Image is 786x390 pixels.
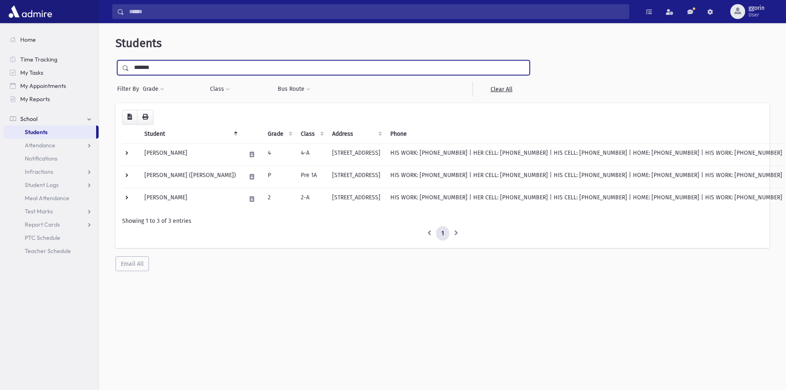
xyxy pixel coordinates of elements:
[748,12,765,18] span: User
[3,112,99,125] a: School
[327,125,385,144] th: Address: activate to sort column ascending
[210,82,230,97] button: Class
[139,188,241,210] td: [PERSON_NAME]
[3,191,99,205] a: Meal Attendance
[20,115,38,123] span: School
[116,36,162,50] span: Students
[3,66,99,79] a: My Tasks
[263,143,296,165] td: 4
[25,168,53,175] span: Infractions
[20,36,36,43] span: Home
[25,234,60,241] span: PTC Schedule
[25,181,59,189] span: Student Logs
[3,205,99,218] a: Test Marks
[296,188,327,210] td: 2-A
[3,79,99,92] a: My Appointments
[20,82,66,90] span: My Appointments
[3,244,99,258] a: Teacher Schedule
[3,231,99,244] a: PTC Schedule
[436,226,449,241] a: 1
[20,56,57,63] span: Time Tracking
[3,92,99,106] a: My Reports
[137,110,153,125] button: Print
[296,165,327,188] td: Pre 1A
[7,3,54,20] img: AdmirePro
[25,247,71,255] span: Teacher Schedule
[25,208,53,215] span: Test Marks
[25,194,69,202] span: Meal Attendance
[263,188,296,210] td: 2
[3,33,99,46] a: Home
[117,85,142,93] span: Filter By
[3,178,99,191] a: Student Logs
[20,69,43,76] span: My Tasks
[25,128,47,136] span: Students
[122,217,763,225] div: Showing 1 to 3 of 3 entries
[122,110,137,125] button: CSV
[139,143,241,165] td: [PERSON_NAME]
[296,125,327,144] th: Class: activate to sort column ascending
[327,143,385,165] td: [STREET_ADDRESS]
[263,165,296,188] td: P
[3,165,99,178] a: Infractions
[327,165,385,188] td: [STREET_ADDRESS]
[124,4,629,19] input: Search
[139,125,241,144] th: Student: activate to sort column descending
[277,82,311,97] button: Bus Route
[3,218,99,231] a: Report Cards
[20,95,50,103] span: My Reports
[327,188,385,210] td: [STREET_ADDRESS]
[748,5,765,12] span: ggorin
[139,165,241,188] td: [PERSON_NAME] ([PERSON_NAME])
[25,155,57,162] span: Notifications
[142,82,165,97] button: Grade
[25,221,60,228] span: Report Cards
[3,152,99,165] a: Notifications
[472,82,530,97] a: Clear All
[3,125,96,139] a: Students
[3,53,99,66] a: Time Tracking
[296,143,327,165] td: 4-A
[116,256,149,271] button: Email All
[263,125,296,144] th: Grade: activate to sort column ascending
[3,139,99,152] a: Attendance
[25,142,55,149] span: Attendance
